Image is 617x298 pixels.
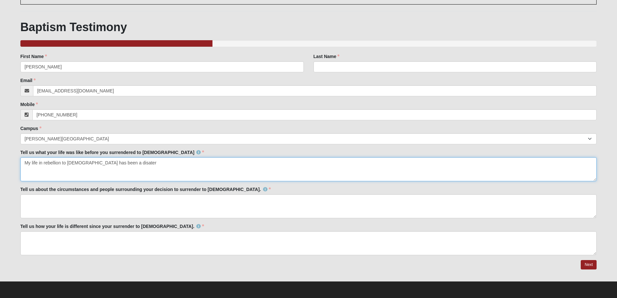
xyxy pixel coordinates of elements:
[20,125,41,132] label: Campus
[20,53,47,60] label: First Name
[20,77,36,84] label: Email
[20,101,38,108] label: Mobile
[20,149,204,156] label: Tell us what your life was like before you surrendered to [DEMOGRAPHIC_DATA]
[20,20,597,34] h1: Baptism Testimony
[581,260,597,269] a: Next
[20,186,271,193] label: Tell us about the circumstances and people surrounding your decision to surrender to [DEMOGRAPHIC...
[314,53,340,60] label: Last Name
[20,223,204,230] label: Tell us how your life is different since your surrender to [DEMOGRAPHIC_DATA].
